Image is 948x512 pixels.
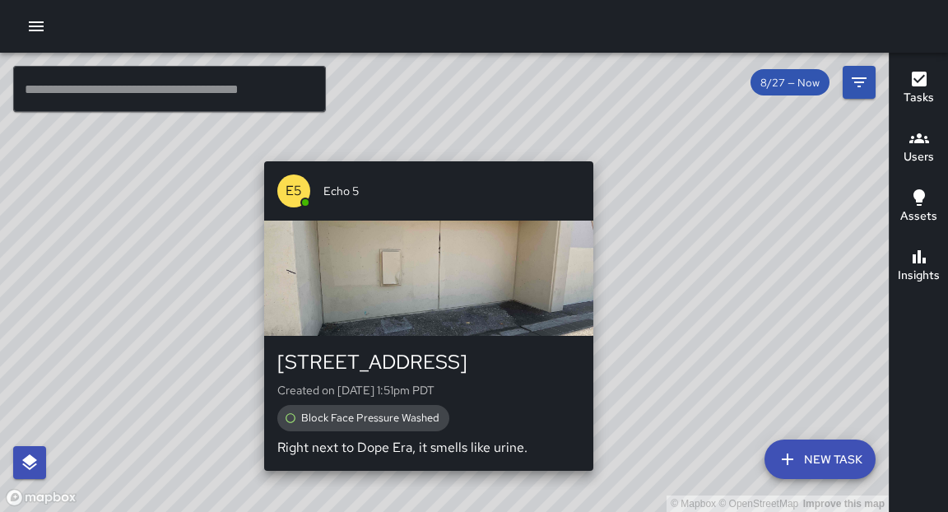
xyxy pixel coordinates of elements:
[900,207,937,226] h6: Assets
[750,76,829,90] span: 8/27 — Now
[904,89,934,107] h6: Tasks
[890,119,948,178] button: Users
[890,59,948,119] button: Tasks
[291,411,449,425] span: Block Face Pressure Washed
[904,148,934,166] h6: Users
[843,66,876,99] button: Filters
[277,382,580,398] p: Created on [DATE] 1:51pm PDT
[264,161,593,471] button: E5Echo 5[STREET_ADDRESS]Created on [DATE] 1:51pm PDTBlock Face Pressure WashedRight next to Dope ...
[323,183,580,199] span: Echo 5
[277,438,580,458] p: Right next to Dope Era, it smells like urine.
[277,349,580,375] div: [STREET_ADDRESS]
[764,440,876,479] button: New Task
[898,267,940,285] h6: Insights
[286,181,302,201] p: E5
[890,237,948,296] button: Insights
[890,178,948,237] button: Assets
